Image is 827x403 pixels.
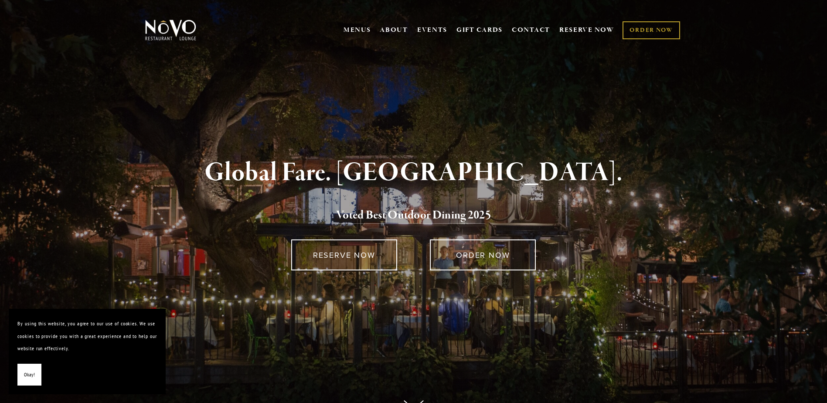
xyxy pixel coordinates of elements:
a: ORDER NOW [623,21,680,39]
button: Okay! [17,364,41,386]
a: MENUS [344,26,371,34]
a: EVENTS [417,26,447,34]
section: Cookie banner [9,309,166,394]
strong: Global Fare. [GEOGRAPHIC_DATA]. [204,156,623,189]
a: ORDER NOW [430,239,536,270]
a: RESERVE NOW [291,239,397,270]
span: Okay! [24,369,35,381]
a: CONTACT [512,22,550,38]
a: GIFT CARDS [456,22,503,38]
a: RESERVE NOW [559,22,614,38]
a: ABOUT [380,26,408,34]
img: Novo Restaurant &amp; Lounge [143,19,198,41]
a: Voted Best Outdoor Dining 202 [336,208,485,224]
h2: 5 [160,206,668,225]
p: By using this website, you agree to our use of cookies. We use cookies to provide you with a grea... [17,318,157,355]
